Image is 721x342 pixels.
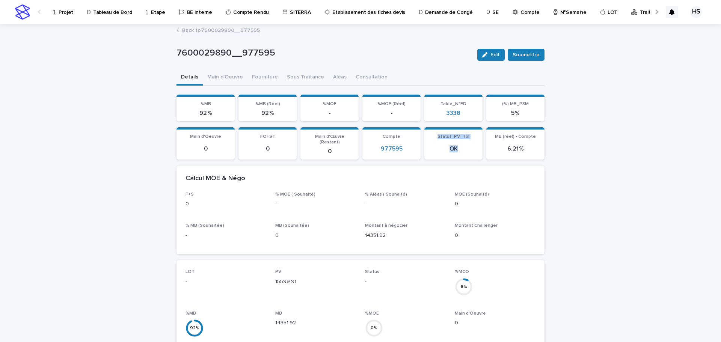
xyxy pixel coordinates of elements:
span: Main d'Oeuvre [190,134,221,139]
p: - [275,200,356,208]
div: 92 % [186,324,204,332]
p: 0 [181,145,230,152]
button: Edit [477,49,505,61]
a: 3338 [446,110,460,117]
span: F+S [186,192,194,197]
div: 8 % [455,283,473,291]
p: 0 [275,232,356,240]
p: - [367,110,416,117]
div: 0 % [365,324,383,332]
button: Main d'Oeuvre [203,70,247,86]
button: Consultation [351,70,392,86]
button: Soumettre [508,49,545,61]
button: Sous Traitance [282,70,329,86]
p: 5 % [491,110,540,117]
span: MB (Souhaitée) [275,223,309,228]
span: MB (réel) - Compte [495,134,536,139]
span: Montant à négocier [365,223,407,228]
a: Back to7600029890__977595 [182,26,260,34]
p: 6.21 % [491,145,540,152]
span: Main d'Oeuvre [455,311,486,316]
p: 92 % [243,110,292,117]
p: 0 [186,200,266,208]
span: % MOE ( Souhaité) [275,192,315,197]
span: Table_N°FD [440,102,466,106]
button: Aléas [329,70,351,86]
p: - [305,110,354,117]
a: 977595 [381,145,403,152]
p: 14351.92 [275,319,356,327]
p: 0 [305,148,354,155]
button: Details [176,70,203,86]
span: %MB [186,311,196,316]
span: %MOE [323,102,336,106]
p: - [365,278,446,286]
div: HS [690,6,702,18]
span: (%) MB_P3M [502,102,529,106]
span: LOT [186,270,195,274]
h2: Calcul MOE & Négo [186,175,245,183]
span: Compte [383,134,400,139]
p: - [186,232,266,240]
p: - [186,278,266,286]
button: Fourniture [247,70,282,86]
p: 0 [455,232,535,240]
span: Edit [490,52,500,57]
p: 0 [455,200,535,208]
span: MOE (Souhaité) [455,192,489,197]
span: Status [365,270,379,274]
span: %MOE (Réel) [377,102,406,106]
p: 15599.91 [275,278,356,286]
img: stacker-logo-s-only.png [15,5,30,20]
span: %MB [201,102,211,106]
span: %MOE [365,311,379,316]
p: OK [429,145,478,152]
p: 14351.92 [365,232,446,240]
p: - [365,200,446,208]
span: MB [275,311,282,316]
span: Montant Challenger [455,223,498,228]
span: PV [275,270,281,274]
span: %MB (Réel) [255,102,280,106]
span: Statut_PV_Tbl [437,134,469,139]
span: % Aléas ( Souhaité) [365,192,407,197]
span: FO+ST [260,134,275,139]
span: % MB (Souhaitée) [186,223,224,228]
p: 0 [455,319,535,327]
span: Main d'Œuvre (Restant) [315,134,344,144]
span: %MCO [455,270,469,274]
span: Soumettre [513,51,540,59]
p: 0 [243,145,292,152]
p: 7600029890__977595 [176,48,471,59]
p: 92 % [181,110,230,117]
